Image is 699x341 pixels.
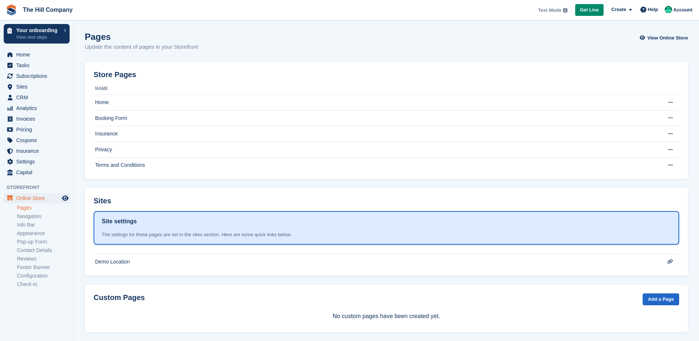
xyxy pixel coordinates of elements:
a: menu [4,167,70,178]
span: Pricing [16,124,60,135]
a: menu [4,146,70,156]
a: View Online Store [642,32,688,44]
a: menu [4,71,70,81]
th: Name [94,83,650,95]
td: Terms and Conditions [94,158,650,173]
span: Insurance [16,146,60,156]
span: Online Store [16,193,60,203]
span: Get Live [580,6,599,14]
h2: Sites [94,197,111,205]
a: Preview store [61,194,70,203]
h1: Pages [85,32,198,42]
a: menu [4,82,70,92]
a: Navigation [17,213,70,220]
div: The settings for these pages are set in the sites section. Here are some quick links below. [102,231,671,238]
td: Insurance [94,126,650,142]
h2: Custom Pages [94,293,145,302]
a: Pop-up Form [17,238,70,245]
span: Home [16,49,60,60]
span: Create [611,6,626,13]
span: Subscriptions [16,71,60,81]
a: menu [4,124,70,135]
a: Contact Details [17,247,70,254]
img: icon-info-grey-7440780725fd019a000dd9b08b2336e03edf1995a4989e88bcd33f0948082b44.svg [563,8,567,13]
span: Account [673,6,692,14]
td: Booking Form [94,110,650,126]
h2: Store Pages [94,70,136,79]
span: Invoices [16,114,60,124]
a: menu [4,193,70,203]
a: menu [4,135,70,145]
span: View Online Store [647,34,688,42]
span: Tasks [16,60,60,70]
span: Coupons [16,135,60,145]
a: Check-in [17,281,70,288]
span: Capital [16,167,60,178]
img: Bradley Hill [665,6,672,13]
span: Help [648,6,658,13]
a: menu [4,60,70,70]
a: Configuration [17,272,70,279]
a: Get Live [575,4,604,16]
a: Reviews [17,255,70,262]
a: Add a Page [643,293,679,306]
span: CRM [16,92,60,103]
a: menu [4,92,70,103]
a: menu [4,156,70,167]
span: Settings [16,156,60,167]
td: Privacy [94,142,650,158]
span: Sites [16,82,60,92]
span: Analytics [16,103,60,113]
p: No custom pages have been created yet. [94,312,679,321]
span: Test Mode [538,7,561,14]
a: The Hill Company [20,4,76,16]
p: View next steps [16,34,60,41]
a: menu [4,114,70,124]
h1: Site settings [102,217,137,226]
td: Demo Location [94,254,650,270]
a: menu [4,103,70,113]
a: Your onboarding View next steps [4,24,70,44]
p: Update the content of pages in your Storefront [85,43,198,51]
a: menu [4,49,70,60]
a: Appearance [17,230,70,237]
a: Info Bar [17,221,70,228]
img: stora-icon-8386f47178a22dfd0bd8f6a31ec36ba5ce8667c1dd55bd0f319d3a0aa187defe.svg [6,4,17,15]
span: Storefront [7,184,73,191]
td: Home [94,95,650,111]
a: Footer Banner [17,264,70,271]
p: Your onboarding [16,28,60,33]
a: Pages [17,204,70,211]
